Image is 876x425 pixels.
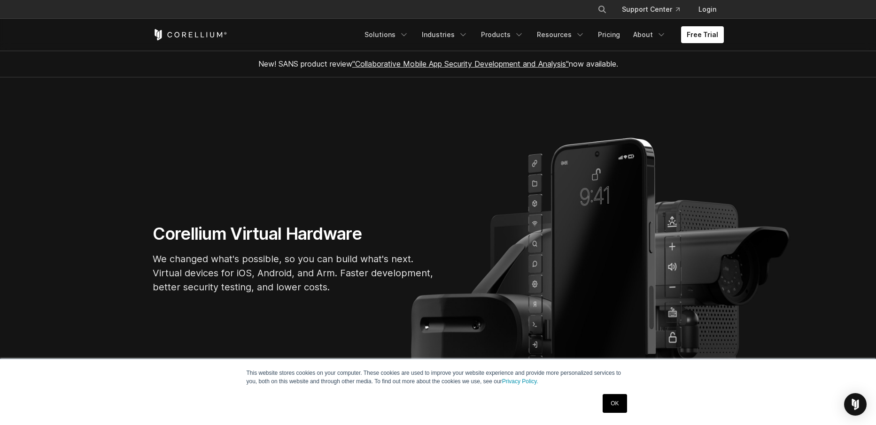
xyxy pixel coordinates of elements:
p: We changed what's possible, so you can build what's next. Virtual devices for iOS, Android, and A... [153,252,434,294]
div: Navigation Menu [586,1,724,18]
a: Privacy Policy. [502,378,538,385]
p: This website stores cookies on your computer. These cookies are used to improve your website expe... [247,369,630,386]
h1: Corellium Virtual Hardware [153,223,434,244]
a: Free Trial [681,26,724,43]
a: Industries [416,26,473,43]
a: Resources [531,26,590,43]
a: Solutions [359,26,414,43]
div: Open Intercom Messenger [844,393,867,416]
a: OK [603,394,627,413]
a: Products [475,26,529,43]
button: Search [594,1,611,18]
a: Login [691,1,724,18]
a: About [628,26,672,43]
a: Corellium Home [153,29,227,40]
a: Support Center [614,1,687,18]
div: Navigation Menu [359,26,724,43]
a: "Collaborative Mobile App Security Development and Analysis" [352,59,569,68]
a: Pricing [592,26,626,43]
span: New! SANS product review now available. [258,59,618,68]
